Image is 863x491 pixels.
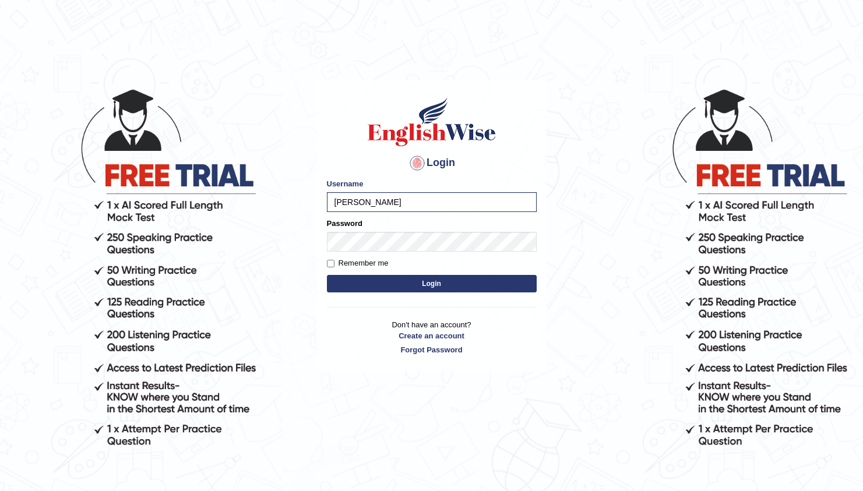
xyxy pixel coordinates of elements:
[327,154,537,172] h4: Login
[327,330,537,341] a: Create an account
[327,178,364,189] label: Username
[327,275,537,292] button: Login
[327,260,334,267] input: Remember me
[327,257,389,269] label: Remember me
[327,319,537,355] p: Don't have an account?
[327,218,362,229] label: Password
[365,96,498,148] img: Logo of English Wise sign in for intelligent practice with AI
[327,344,537,355] a: Forgot Password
